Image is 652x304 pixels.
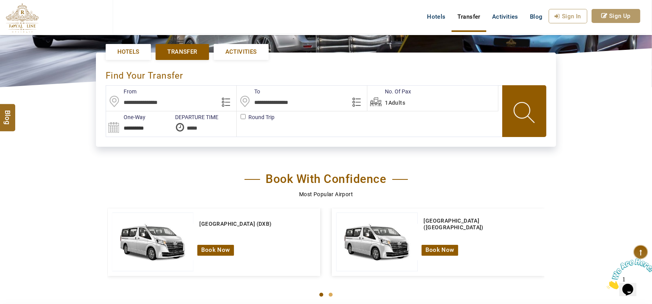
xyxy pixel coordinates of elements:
[237,113,248,121] label: Round Trip
[549,9,587,23] a: Sign In
[3,3,51,34] img: Chat attention grabber
[524,9,549,25] a: Blog
[452,9,486,25] a: Transfer
[3,3,6,10] span: 1
[106,113,145,121] label: One-Way
[592,9,640,23] a: Sign Up
[171,113,218,121] label: DEPARTURE TIME
[422,213,536,235] a: [GEOGRAPHIC_DATA] ([GEOGRAPHIC_DATA])
[421,9,451,25] a: Hotels
[486,9,524,25] a: Activities
[367,88,411,95] label: No. Of Pax
[3,110,13,116] span: Blog
[106,88,136,95] label: From
[6,3,39,33] img: The Royal Line Holidays
[244,172,408,186] h2: Book With Confidence
[112,213,193,271] img: img
[106,62,185,85] div: Find Your Transfer
[197,213,273,235] a: [GEOGRAPHIC_DATA] (DXB)
[530,13,543,20] span: Blog
[337,213,418,271] img: img
[385,100,405,106] span: 1Adults
[237,88,260,95] label: To
[108,190,544,199] p: Most Popular Airport
[604,255,652,292] iframe: chat widget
